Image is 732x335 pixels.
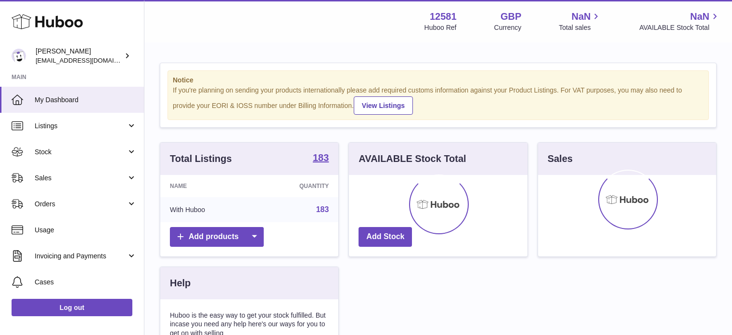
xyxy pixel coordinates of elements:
th: Quantity [254,175,338,197]
img: internalAdmin-12581@internal.huboo.com [12,49,26,63]
div: If you're planning on sending your products internationally please add required customs informati... [173,86,704,115]
strong: Notice [173,76,704,85]
a: Add Stock [359,227,412,247]
h3: AVAILABLE Stock Total [359,152,466,165]
th: Name [160,175,254,197]
h3: Sales [548,152,573,165]
span: NaN [690,10,709,23]
strong: 12581 [430,10,457,23]
div: [PERSON_NAME] [36,47,122,65]
td: With Huboo [160,197,254,222]
span: Usage [35,226,137,235]
span: Stock [35,147,127,157]
a: NaN AVAILABLE Stock Total [639,10,720,32]
a: NaN Total sales [559,10,602,32]
div: Huboo Ref [424,23,457,32]
h3: Total Listings [170,152,232,165]
span: NaN [571,10,591,23]
a: 183 [316,205,329,214]
strong: 183 [313,153,329,162]
span: [EMAIL_ADDRESS][DOMAIN_NAME] [36,56,141,64]
span: Listings [35,121,127,131]
span: Sales [35,174,127,183]
h3: Help [170,277,191,290]
span: Invoicing and Payments [35,252,127,261]
span: Cases [35,278,137,287]
span: Orders [35,200,127,209]
span: My Dashboard [35,95,137,105]
strong: GBP [501,10,521,23]
div: Currency [494,23,522,32]
a: View Listings [354,96,413,115]
span: AVAILABLE Stock Total [639,23,720,32]
a: Add products [170,227,264,247]
a: 183 [313,153,329,164]
a: Log out [12,299,132,316]
span: Total sales [559,23,602,32]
